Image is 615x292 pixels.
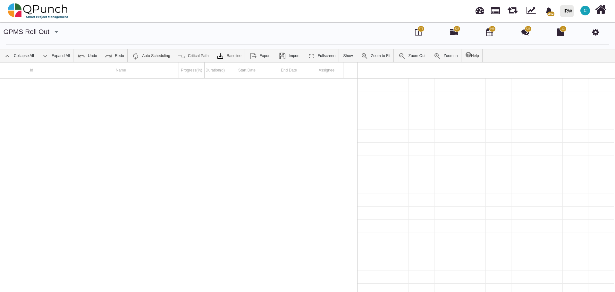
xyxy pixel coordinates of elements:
[398,52,406,60] img: ic_zoom_out.687aa02.png
[523,0,542,21] div: Dynamic Report
[63,63,179,78] div: Name
[491,4,500,14] span: Projects
[101,49,127,62] a: Redo
[542,0,557,21] a: bell fill242
[521,28,529,36] i: Punch Discussion
[450,28,458,36] i: Gantt
[450,31,458,36] a: 827
[584,9,587,13] span: C
[557,28,564,36] i: Document Library
[275,49,303,62] a: Import
[8,1,68,21] img: qpunch-sp.fa6292f.png
[526,27,530,31] span: 428
[418,27,423,31] span: 771
[268,63,310,78] div: End Date
[580,6,590,15] span: Clairebt
[561,27,565,31] span: 12
[205,63,226,78] div: Duration(d)
[129,49,173,62] a: Auto Scheduling
[246,49,274,62] a: Export
[174,49,212,62] a: Critical Path
[595,4,606,16] i: Home
[395,49,429,62] a: Zoom Out
[545,7,552,14] svg: bell fill
[310,63,343,78] div: Assignee
[462,49,482,62] a: Help
[434,52,441,60] img: ic_zoom_in.48fceee.png
[358,49,394,62] a: Zoom to Fit
[486,28,493,36] i: Calendar
[340,49,356,62] a: Show
[307,52,315,60] img: ic_fullscreen_24.81ea589.png
[4,52,11,60] img: ic_collapse_all_24.42ac041.png
[78,52,85,60] img: ic_undo_24.4502e76.png
[577,0,594,21] a: C
[304,49,339,62] a: Fullscreen
[226,63,268,78] div: Start Date
[178,52,185,60] img: ic_critical_path_24.b7f2986.png
[132,52,139,60] img: ic_auto_scheduling_24.ade0d5b.png
[415,28,422,36] i: Board
[105,52,112,60] img: ic_redo_24.f94b082.png
[543,5,554,16] div: Notification
[278,52,286,60] img: save.4d96896.png
[476,4,484,13] span: Dashboard
[0,63,63,78] div: Id
[38,49,73,62] a: Expand All
[41,52,49,60] img: ic_expand_all_24.71e1805.png
[361,52,368,60] img: ic_zoom_to_fit_24.130db0b.png
[547,12,554,16] span: 242
[508,3,518,14] span: Releases
[0,49,37,62] a: Collapse All
[490,27,494,31] span: 765
[564,5,572,17] div: IRW
[430,49,461,62] a: Zoom In
[179,63,205,78] div: Progress(%)
[4,28,50,35] a: GPMS Roll out
[454,27,459,31] span: 827
[557,0,577,21] a: IRW
[216,52,224,60] img: klXqkY5+JZAPre7YVMJ69SE9vgHW7RkaA9STpDBCRd8F60lk8AdY5g6cgTfGkm3cV0d3FrcCHw7UyPBLKa18SAFZQOCAmAAAA...
[249,52,257,60] img: ic_export_24.4e1404f.png
[74,49,100,62] a: Undo
[213,49,245,62] a: Baseline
